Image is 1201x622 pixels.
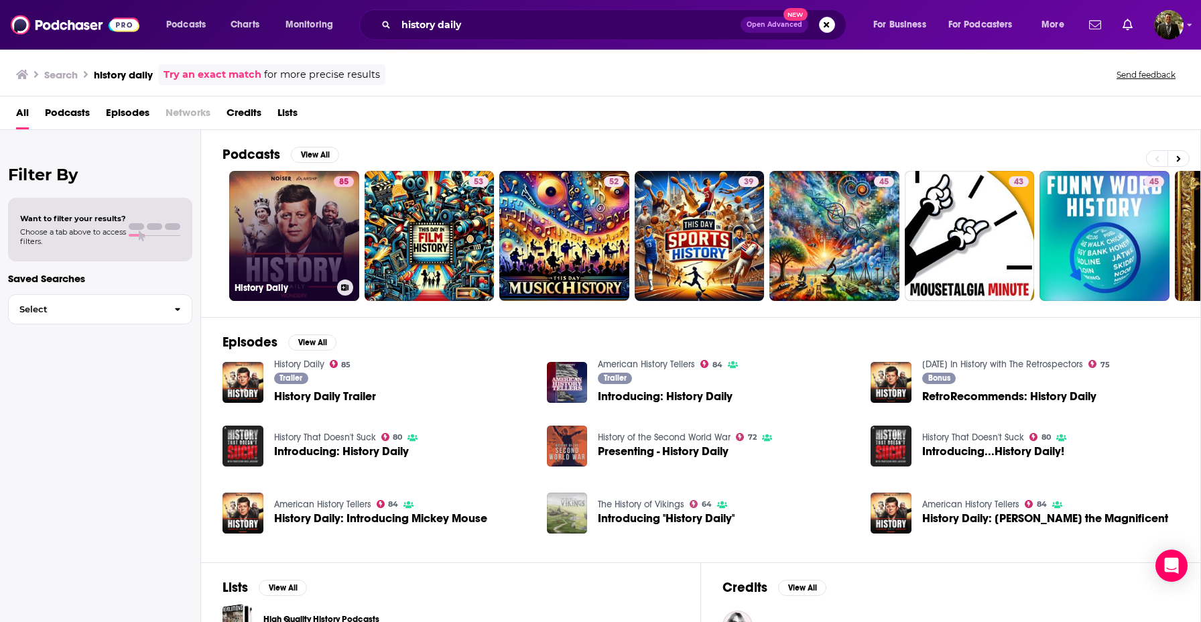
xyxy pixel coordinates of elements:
[922,432,1024,443] a: History That Doesn't Suck
[940,14,1032,36] button: open menu
[922,391,1096,402] span: RetroRecommends: History Daily
[769,171,899,301] a: 45
[1155,550,1188,582] div: Open Intercom Messenger
[739,176,759,187] a: 39
[9,305,164,314] span: Select
[598,446,729,457] a: Presenting - History Daily
[274,513,487,524] span: History Daily: Introducing Mickey Mouse
[157,14,223,36] button: open menu
[166,102,210,129] span: Networks
[547,362,588,403] img: Introducing: History Daily
[16,102,29,129] a: All
[873,15,926,34] span: For Business
[922,513,1168,524] span: History Daily: [PERSON_NAME] the Magnificent
[1032,14,1081,36] button: open menu
[94,68,153,81] h3: history daily
[388,501,398,507] span: 84
[871,493,911,534] a: History Daily: Suleiman the Magnificent
[223,579,307,596] a: ListsView All
[8,294,192,324] button: Select
[8,165,192,184] h2: Filter By
[783,8,808,21] span: New
[223,426,263,466] img: Introducing: History Daily
[227,102,261,129] a: Credits
[223,362,263,403] a: History Daily Trailer
[8,272,192,285] p: Saved Searches
[547,493,588,534] a: Introducing ''History Daily''
[598,359,695,370] a: American History Tellers
[604,374,627,382] span: Trailer
[905,171,1035,301] a: 43
[223,579,248,596] h2: Lists
[871,362,911,403] a: RetroRecommends: History Daily
[598,499,684,510] a: The History of Vikings
[276,14,351,36] button: open menu
[1009,176,1029,187] a: 43
[948,15,1013,34] span: For Podcasters
[11,12,139,38] a: Podchaser - Follow, Share and Rate Podcasts
[1117,13,1138,36] a: Show notifications dropdown
[1154,10,1184,40] img: User Profile
[106,102,149,129] a: Episodes
[381,433,403,441] a: 80
[45,102,90,129] a: Podcasts
[879,176,889,189] span: 45
[1100,362,1110,368] span: 75
[44,68,78,81] h3: Search
[922,446,1064,457] a: Introducing...History Daily!
[377,500,399,508] a: 84
[288,334,336,351] button: View All
[547,426,588,466] a: Presenting - History Daily
[690,500,712,508] a: 64
[274,391,376,402] a: History Daily Trailer
[259,580,307,596] button: View All
[164,67,261,82] a: Try an exact match
[922,359,1083,370] a: Today In History with The Retrospectors
[223,146,339,163] a: PodcastsView All
[922,499,1019,510] a: American History Tellers
[166,15,206,34] span: Podcasts
[1029,433,1051,441] a: 80
[274,432,376,443] a: History That Doesn't Suck
[1014,176,1023,189] span: 43
[274,499,371,510] a: American History Tellers
[339,176,349,189] span: 85
[778,580,826,596] button: View All
[702,501,712,507] span: 64
[264,67,380,82] span: for more precise results
[231,15,259,34] span: Charts
[330,360,351,368] a: 85
[598,391,733,402] span: Introducing: History Daily
[874,176,894,187] a: 45
[222,14,267,36] a: Charts
[1149,176,1159,189] span: 45
[598,513,735,524] a: Introducing ''History Daily''
[468,176,489,187] a: 53
[223,493,263,534] img: History Daily: Introducing Mickey Mouse
[604,176,624,187] a: 52
[341,362,351,368] span: 85
[871,426,911,466] img: Introducing...History Daily!
[279,374,302,382] span: Trailer
[274,446,409,457] a: Introducing: History Daily
[20,227,126,246] span: Choose a tab above to access filters.
[1144,176,1164,187] a: 45
[1113,69,1180,80] button: Send feedback
[1025,500,1047,508] a: 84
[277,102,298,129] a: Lists
[372,9,859,40] div: Search podcasts, credits, & more...
[1088,360,1110,368] a: 75
[393,434,402,440] span: 80
[1039,171,1170,301] a: 45
[1037,501,1047,507] span: 84
[20,214,126,223] span: Want to filter your results?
